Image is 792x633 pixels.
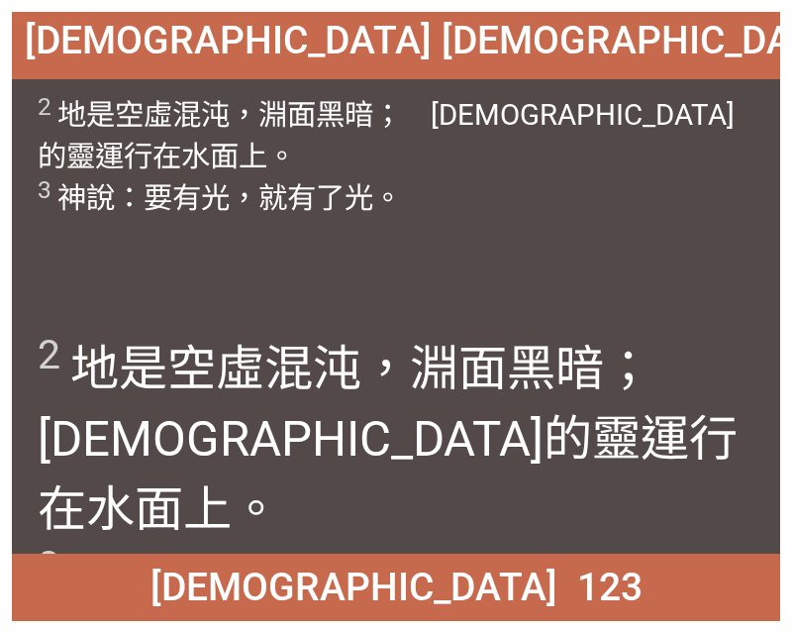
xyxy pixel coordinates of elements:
wh430: 的靈 [38,410,738,608]
wh430: 說 [86,181,402,215]
wh216: ，就有了光 [361,551,652,608]
sup: 2 [38,92,51,121]
wh1961: 光 [201,181,402,215]
wh1961: 光 [313,551,652,608]
wh922: ，淵 [38,98,735,215]
wh922: ，淵 [38,340,738,608]
wh216: 。 [604,551,652,608]
wh4325: 面 [38,140,402,215]
wh776: 是 [38,98,735,215]
wh776: 是 [38,340,738,608]
wh559: ：要有 [167,551,652,608]
wh430: 的靈 [38,140,402,215]
wh7307: 運行 [38,410,738,608]
wh6440: 黑暗 [38,98,735,215]
wh5921: 。 神 [38,140,402,215]
div: 地 [12,79,780,317]
div: 地 [12,317,780,555]
wh8415: 面 [38,98,735,215]
sup: 3 [38,175,51,204]
wh6440: 上 [38,140,402,215]
wh7363: 在水 [38,140,402,215]
wh559: ：要有 [115,181,402,215]
wh8414: 混沌 [38,340,738,608]
sup: 3 [38,542,60,589]
wh1961: 空虛 [38,340,738,608]
wh7307: 運行 [38,140,402,215]
sup: 2 [38,331,60,378]
wh6440: 上 [38,480,652,608]
wh1961: 空虛 [38,98,735,215]
wh7363: 在水 [38,480,652,608]
wh430: 說 [119,551,652,608]
wh216: 。 [373,181,402,215]
wh216: ，就有了光 [230,181,402,215]
wh8414: 混沌 [38,98,735,215]
wh5921: 。 神 [38,480,652,608]
wh2822: ； [DEMOGRAPHIC_DATA] [38,98,735,215]
wh4325: 面 [38,480,652,608]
